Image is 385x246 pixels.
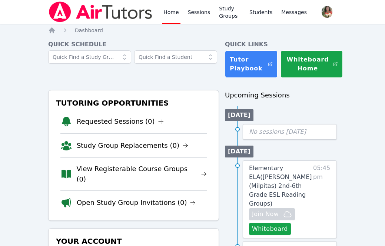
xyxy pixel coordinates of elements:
li: [DATE] [225,109,253,121]
a: View Registerable Course Groups (0) [77,164,207,184]
a: Dashboard [75,27,103,34]
input: Quick Find a Study Group [48,50,131,64]
span: No sessions [DATE] [249,128,306,135]
h3: Upcoming Sessions [225,90,337,100]
h4: Quick Schedule [48,40,219,49]
button: Join Now [249,208,295,220]
span: 05:45 pm [313,164,331,235]
span: Elementary ELA ( [PERSON_NAME] (Milpitas) 2nd-6th Grade ESL Reading Groups ) [249,164,312,207]
img: Air Tutors [48,1,153,22]
h4: Quick Links [225,40,337,49]
span: Dashboard [75,27,103,33]
input: Quick Find a Student [134,50,217,64]
a: Requested Sessions (0) [77,116,164,127]
span: Join Now [252,210,279,219]
li: [DATE] [225,146,253,157]
a: Tutor Playbook [225,50,278,78]
a: Open Study Group Invitations (0) [77,197,196,208]
a: Study Group Replacements (0) [77,140,188,151]
a: Elementary ELA([PERSON_NAME] (Milpitas) 2nd-6th Grade ESL Reading Groups) [249,164,312,208]
button: Whiteboard Home [281,50,343,78]
nav: Breadcrumb [48,27,337,34]
span: Messages [281,9,307,16]
h3: Tutoring Opportunities [54,96,213,110]
button: Whiteboard [249,223,291,235]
